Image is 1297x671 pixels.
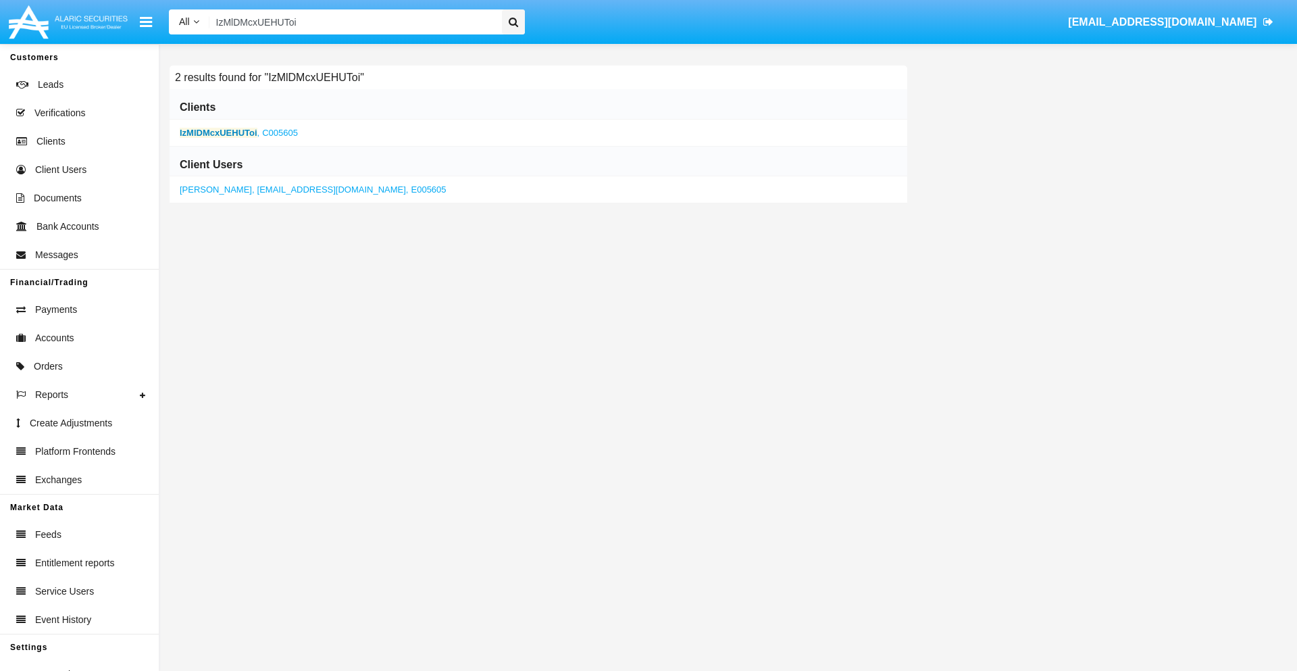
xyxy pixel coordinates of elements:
[180,100,215,115] h6: Clients
[35,388,68,402] span: Reports
[262,128,298,138] span: C005605
[34,359,63,374] span: Orders
[35,613,91,627] span: Event History
[180,184,447,195] a: ,
[30,416,112,430] span: Create Adjustments
[38,78,63,92] span: Leads
[36,134,66,149] span: Clients
[169,15,209,29] a: All
[180,128,298,138] a: ,
[209,9,497,34] input: Search
[7,2,130,42] img: Logo image
[35,331,74,345] span: Accounts
[36,220,99,234] span: Bank Accounts
[170,66,370,89] h6: 2 results found for "IzMlDMcxUEHUToi"
[1062,3,1280,41] a: [EMAIL_ADDRESS][DOMAIN_NAME]
[180,184,252,195] span: [PERSON_NAME]
[35,445,116,459] span: Platform Frontends
[35,556,115,570] span: Entitlement reports
[180,157,243,172] h6: Client Users
[34,191,82,205] span: Documents
[411,184,447,195] span: E005605
[35,303,77,317] span: Payments
[34,106,85,120] span: Verifications
[1068,16,1256,28] span: [EMAIL_ADDRESS][DOMAIN_NAME]
[35,473,82,487] span: Exchanges
[35,528,61,542] span: Feeds
[257,184,409,195] span: [EMAIL_ADDRESS][DOMAIN_NAME],
[179,16,190,27] span: All
[35,585,94,599] span: Service Users
[35,163,86,177] span: Client Users
[35,248,78,262] span: Messages
[180,128,257,138] b: IzMlDMcxUEHUToi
